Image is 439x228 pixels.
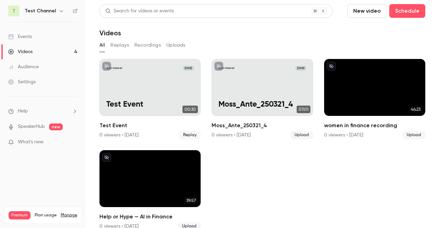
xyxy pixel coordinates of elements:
section: Videos [99,4,425,224]
a: 46:23women in finance recording0 viewers • [DATE]Upload [324,59,425,139]
div: Settings [8,79,36,85]
div: Search for videos or events [105,8,174,15]
span: What's new [18,139,44,146]
span: 07:01 [297,106,310,113]
button: Recordings [134,40,161,51]
span: Premium [9,211,31,219]
span: Replay [179,131,201,139]
span: [DATE] [183,66,194,71]
span: 00:30 [182,106,198,113]
div: 0 viewers • [DATE] [99,132,139,139]
h2: Moss_Ante_250321_4 [212,121,313,130]
button: Uploads [166,40,186,51]
h2: Help or Hype — AI in Finance [99,213,201,221]
h6: Test Channel [25,8,56,14]
a: Test Channel[DATE]Test Event00:30Test Event0 viewers • [DATE]Replay [99,59,201,139]
span: Plan usage [35,213,57,218]
span: 46:23 [409,106,423,113]
li: help-dropdown-opener [8,108,78,115]
span: T [12,8,15,15]
button: New video [347,4,387,18]
span: 39:57 [184,197,198,204]
span: Upload [403,131,425,139]
span: [DATE] [295,66,307,71]
div: 0 viewers • [DATE] [212,132,251,139]
p: Test Channel [218,67,234,70]
button: unpublished [102,153,111,162]
span: Help [18,108,28,115]
a: Test Channel[DATE]Moss_Ante_250321_407:01Moss_Ante_250321_40 viewers • [DATE]Upload [212,59,313,139]
button: All [99,40,105,51]
h2: Test Event [99,121,201,130]
button: Replays [110,40,129,51]
span: new [49,123,63,130]
div: 0 viewers • [DATE] [324,132,363,139]
button: Schedule [389,4,425,18]
li: Test Event [99,59,201,139]
li: Moss_Ante_250321_4 [212,59,313,139]
div: Audience [8,63,39,70]
p: Test Channel [106,67,122,70]
button: unpublished [214,62,223,71]
a: Manage [61,213,77,218]
p: Moss_Ante_250321_4 [218,100,306,109]
button: unpublished [102,62,111,71]
div: Events [8,33,32,40]
button: unpublished [327,62,336,71]
a: SpeakerHub [18,123,45,130]
h1: Videos [99,29,121,37]
div: Videos [8,48,33,55]
li: women in finance recording [324,59,425,139]
h2: women in finance recording [324,121,425,130]
p: Test Event [106,100,194,109]
span: Upload [290,131,313,139]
